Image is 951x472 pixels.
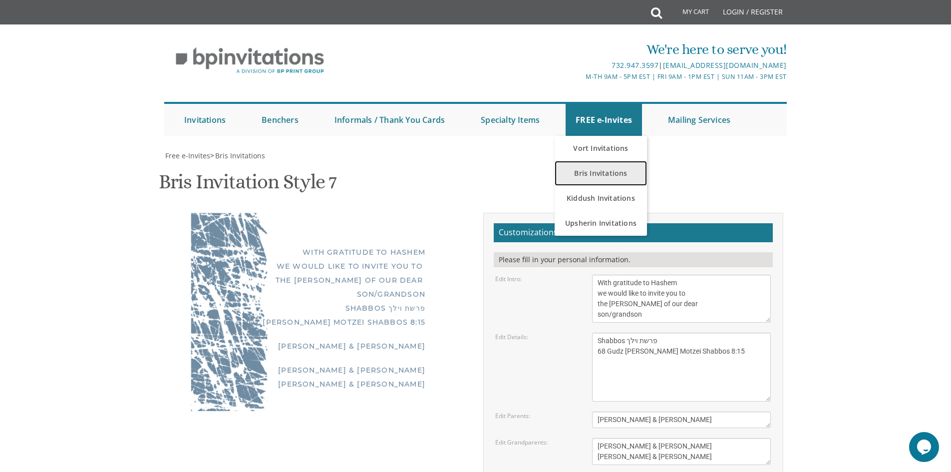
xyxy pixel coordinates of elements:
[210,151,265,160] span: >
[592,275,771,323] textarea: With gratitude to Hashem We’d like to inform you of the bris of our dear son/grandson
[592,333,771,402] textarea: [DATE] Shacharis: 6:30 am Bris: 8:00 AM [GEOGRAPHIC_DATA][PERSON_NAME] [STREET_ADDRESS]
[663,60,787,70] a: [EMAIL_ADDRESS][DOMAIN_NAME]
[612,60,658,70] a: 732.947.3597
[592,412,771,428] textarea: [PERSON_NAME] & [PERSON_NAME]
[494,223,773,242] h2: Customizations
[372,59,787,71] div: |
[661,1,716,26] a: My Cart
[372,71,787,82] div: M-Th 9am - 5pm EST | Fri 9am - 1pm EST | Sun 11am - 3pm EST
[211,245,425,301] div: With gratitude to Hashem we would like to invite you to the [PERSON_NAME] of our dear son/grandson
[495,333,528,341] label: Edit Details:
[555,161,647,186] a: Bris Invitations
[174,104,236,136] a: Invitations
[252,104,309,136] a: Benchers
[211,301,425,329] div: Shabbos פרשת וילך 68 Gudz [PERSON_NAME] Motzei Shabbos 8:15
[164,40,335,81] img: BP Invitation Loft
[164,151,210,160] a: Free e-Invites
[211,339,425,353] div: [PERSON_NAME] & [PERSON_NAME]
[372,39,787,59] div: We're here to serve you!
[495,438,548,447] label: Edit Grandparents:
[324,104,455,136] a: Informals / Thank You Cards
[566,104,642,136] a: FREE e-Invites
[165,151,210,160] span: Free e-Invites
[159,171,336,200] h1: Bris Invitation Style 7
[555,136,647,161] a: Vort Invitations
[495,275,522,283] label: Edit Intro:
[214,151,265,160] a: Bris Invitations
[215,151,265,160] span: Bris Invitations
[658,104,740,136] a: Mailing Services
[471,104,550,136] a: Specialty Items
[555,211,647,236] a: Upsherin Invitations
[211,363,425,391] div: [PERSON_NAME] & [PERSON_NAME] [PERSON_NAME] & [PERSON_NAME]
[494,252,773,267] div: Please fill in your personal information.
[592,438,771,465] textarea: [PERSON_NAME] and [PERSON_NAME] [PERSON_NAME] and [PERSON_NAME]
[555,186,647,211] a: Kiddush Invitations
[909,432,941,462] iframe: chat widget
[495,412,530,420] label: Edit Parents:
